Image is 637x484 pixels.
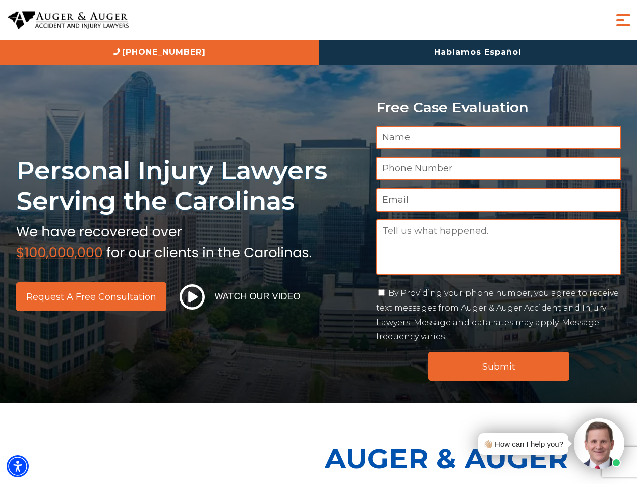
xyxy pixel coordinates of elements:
[574,418,624,469] img: Intaker widget Avatar
[613,10,633,30] button: Menu
[376,100,621,115] p: Free Case Evaluation
[177,284,304,310] button: Watch Our Video
[16,155,364,216] h1: Personal Injury Lawyers Serving the Carolinas
[376,157,621,180] input: Phone Number
[7,455,29,477] div: Accessibility Menu
[428,352,569,381] input: Submit
[376,288,619,341] label: By Providing your phone number, you agree to receive text messages from Auger & Auger Accident an...
[26,292,156,301] span: Request a Free Consultation
[376,188,621,212] input: Email
[16,221,312,260] img: sub text
[325,434,631,483] p: Auger & Auger
[8,11,129,30] img: Auger & Auger Accident and Injury Lawyers Logo
[376,126,621,149] input: Name
[483,437,563,451] div: 👋🏼 How can I help you?
[16,282,166,311] a: Request a Free Consultation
